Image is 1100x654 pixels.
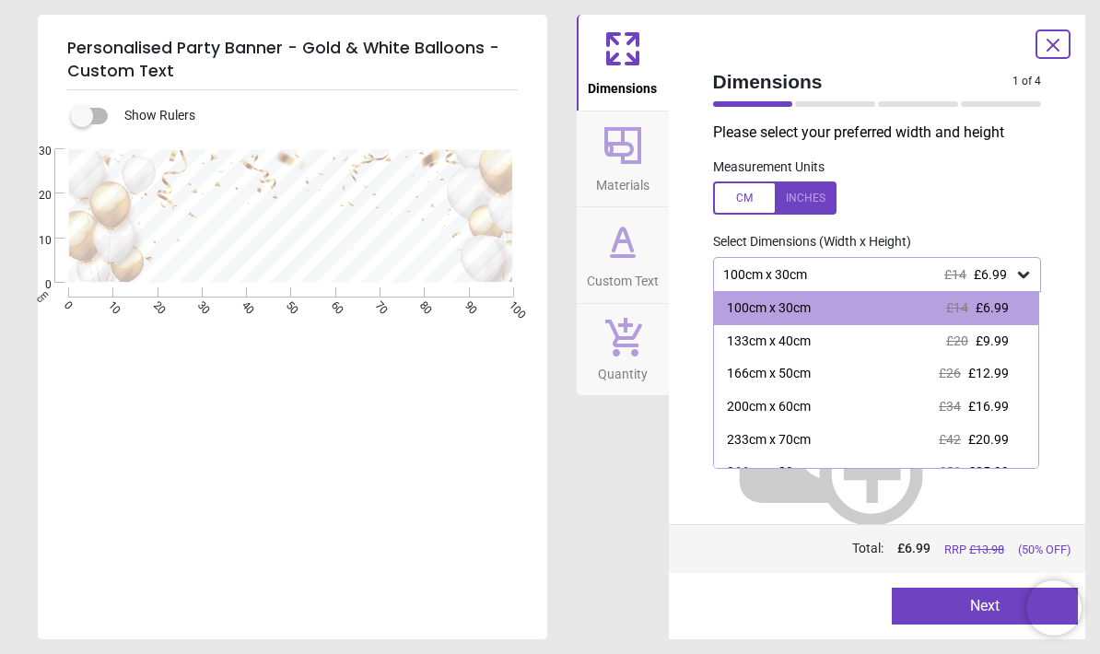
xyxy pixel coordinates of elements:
[17,233,52,249] span: 10
[727,299,811,318] div: 100cm x 30cm
[1018,542,1071,558] span: (50% OFF)
[892,588,1078,625] button: Next
[727,431,811,450] div: 233cm x 70cm
[713,123,1057,143] p: Please select your preferred width and height
[1012,74,1041,89] span: 1 of 4
[939,399,961,414] span: £34
[711,540,1071,558] div: Total:
[939,432,961,447] span: £42
[727,463,811,482] div: 266cm x 80cm
[698,233,911,251] label: Select Dimensions (Width x Height)
[897,540,930,558] span: £
[67,29,518,90] h5: Personalised Party Banner - Gold & White Balloons - Custom Text
[946,333,968,348] span: £20
[727,398,811,416] div: 200cm x 60cm
[944,542,1004,558] span: RRP
[587,263,659,291] span: Custom Text
[939,464,961,479] span: £52
[588,71,657,99] span: Dimensions
[577,207,669,303] button: Custom Text
[944,267,966,282] span: £14
[17,188,52,204] span: 20
[713,158,825,177] label: Measurement Units
[17,277,52,293] span: 0
[577,304,669,396] button: Quantity
[1026,580,1082,636] iframe: Brevo live chat
[974,267,1007,282] span: £6.99
[727,333,811,351] div: 133cm x 40cm
[968,366,1009,380] span: £12.99
[577,15,669,111] button: Dimensions
[727,365,811,383] div: 166cm x 50cm
[976,333,1009,348] span: £9.99
[946,300,968,315] span: £14
[17,144,52,159] span: 30
[577,111,669,207] button: Materials
[596,168,649,195] span: Materials
[721,267,1015,283] div: 100cm x 30cm
[905,541,930,555] span: 6.99
[713,68,1013,95] span: Dimensions
[969,543,1004,556] span: £ 13.98
[939,366,961,380] span: £26
[976,300,1009,315] span: £6.99
[968,432,1009,447] span: £20.99
[968,464,1009,479] span: £25.99
[34,288,51,305] span: cm
[82,105,547,127] div: Show Rulers
[968,399,1009,414] span: £16.99
[598,356,648,384] span: Quantity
